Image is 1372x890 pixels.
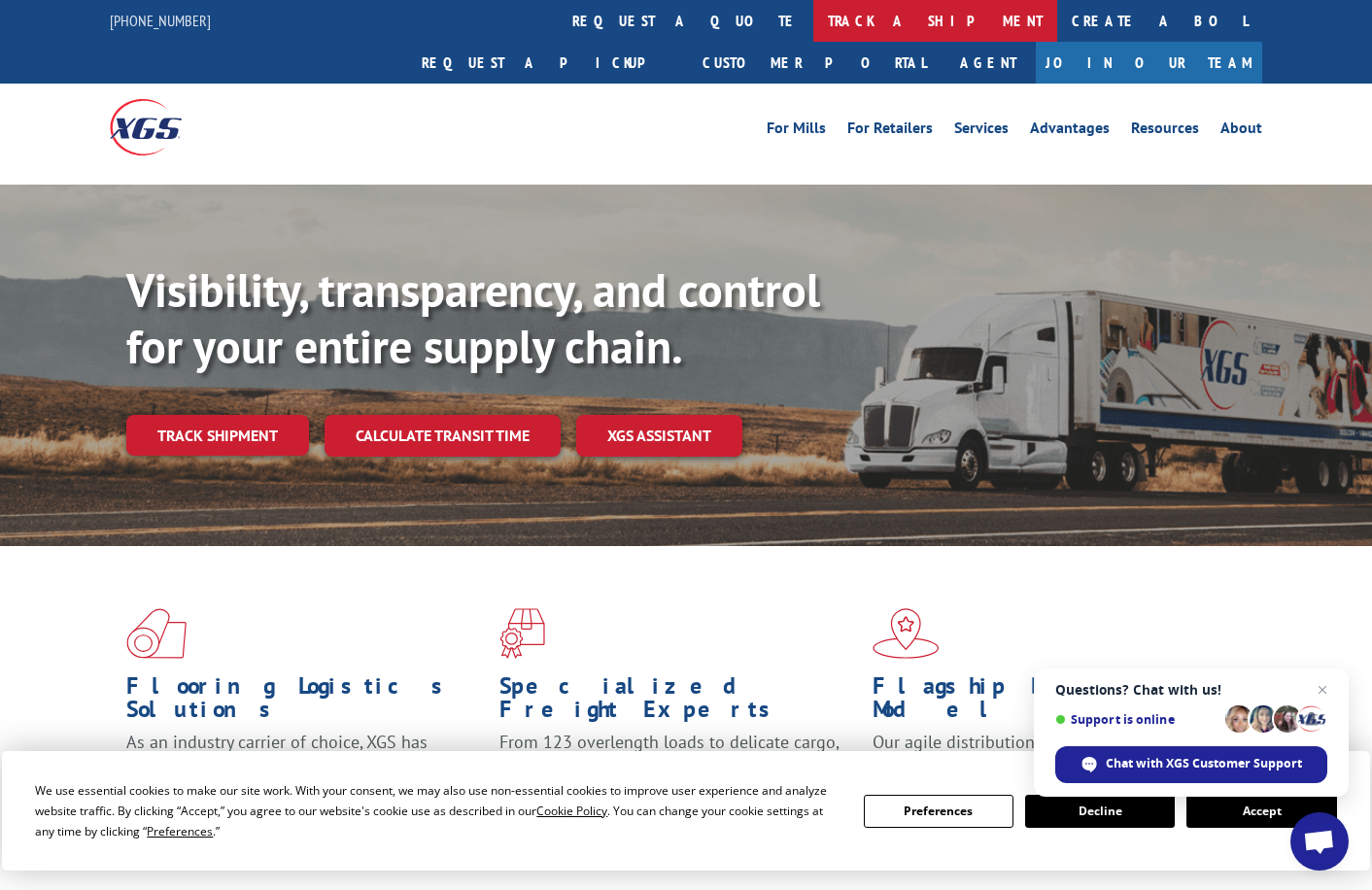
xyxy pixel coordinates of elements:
a: Open chat [1290,812,1349,871]
img: xgs-icon-flagship-distribution-model-red [873,608,940,659]
h1: Flooring Logistics Solutions [126,674,485,731]
img: xgs-icon-focused-on-flooring-red [499,608,545,659]
h1: Specialized Freight Experts [499,674,858,731]
b: Visibility, transparency, and control for your entire supply chain. [126,259,820,376]
div: We use essential cookies to make our site work. With your consent, we may also use non-essential ... [35,780,840,841]
button: Accept [1186,795,1336,828]
span: Support is online [1055,712,1218,727]
span: Our agile distribution network gives you nationwide inventory management on demand. [873,731,1230,776]
a: Customer Portal [688,42,941,84]
a: Advantages [1030,120,1110,142]
button: Decline [1025,795,1175,828]
h1: Flagship Distribution Model [873,674,1231,731]
div: Cookie Consent Prompt [2,751,1370,871]
a: Services [954,120,1009,142]
a: For Retailers [847,120,933,142]
p: From 123 overlength loads to delicate cargo, our experienced staff knows the best way to move you... [499,731,858,817]
span: Chat with XGS Customer Support [1106,755,1302,772]
a: Track shipment [126,415,309,456]
span: As an industry carrier of choice, XGS has brought innovation and dedication to flooring logistics... [126,731,476,800]
span: Cookie Policy [536,803,607,819]
span: Chat with XGS Customer Support [1055,746,1327,783]
span: Questions? Chat with us! [1055,682,1327,698]
a: Agent [941,42,1036,84]
a: Request a pickup [407,42,688,84]
a: [PHONE_NUMBER] [110,11,211,30]
a: Resources [1131,120,1199,142]
a: Calculate transit time [325,415,561,457]
img: xgs-icon-total-supply-chain-intelligence-red [126,608,187,659]
button: Preferences [864,795,1013,828]
a: For Mills [767,120,826,142]
a: XGS ASSISTANT [576,415,742,457]
a: Join Our Team [1036,42,1262,84]
span: Preferences [147,823,213,839]
a: About [1220,120,1262,142]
